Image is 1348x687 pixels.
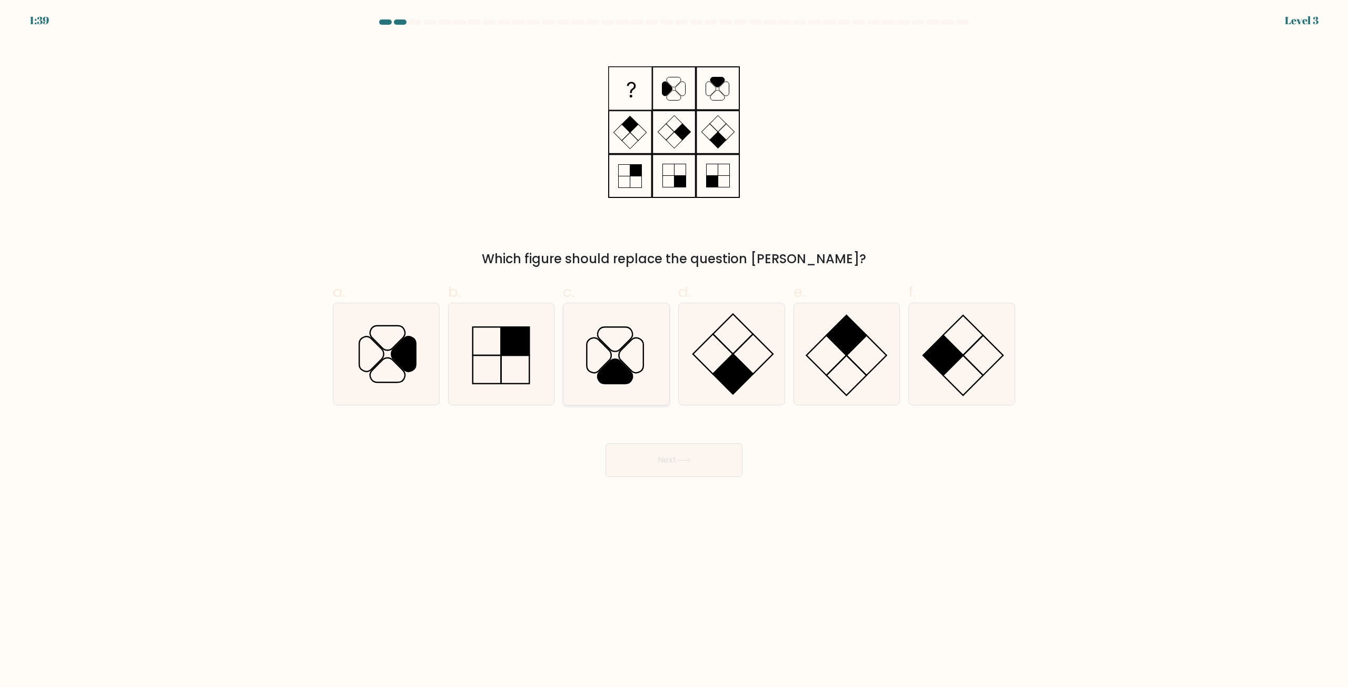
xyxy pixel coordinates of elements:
[1285,13,1319,28] div: Level 3
[606,443,742,477] button: Next
[563,282,574,302] span: c.
[678,282,691,302] span: d.
[29,13,49,28] div: 1:39
[794,282,805,302] span: e.
[339,250,1009,268] div: Which figure should replace the question [PERSON_NAME]?
[908,282,916,302] span: f.
[448,282,461,302] span: b.
[333,282,345,302] span: a.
